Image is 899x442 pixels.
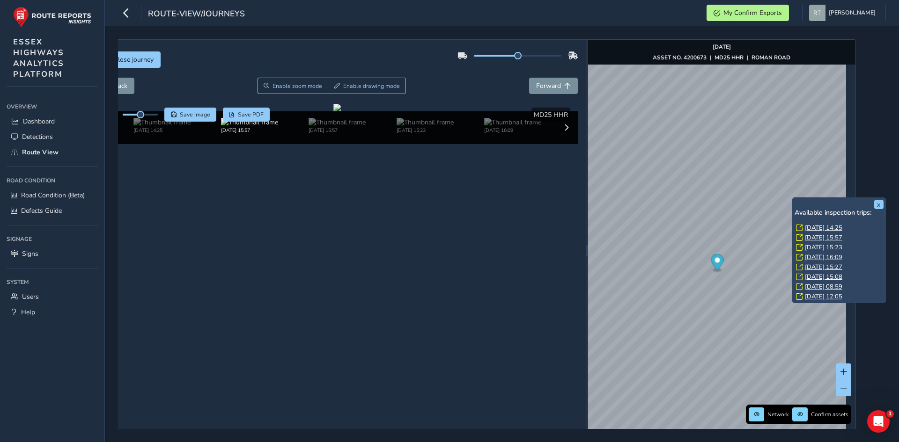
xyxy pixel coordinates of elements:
a: Defects Guide [7,203,98,218]
button: Draw [328,78,406,94]
a: Road Condition (Beta) [7,188,98,203]
img: Thumbnail frame [309,118,366,127]
img: Thumbnail frame [397,118,454,127]
button: [PERSON_NAME] [809,5,879,21]
div: Overview [7,100,98,114]
img: Thumbnail frame [221,118,278,127]
div: | | [653,54,790,61]
a: [DATE] 15:27 [805,263,842,271]
span: Close journey [114,55,154,64]
span: [PERSON_NAME] [829,5,876,21]
span: Save PDF [238,111,264,118]
span: 1 [886,410,894,418]
a: Detections [7,129,98,145]
a: [DATE] 16:09 [805,253,842,261]
button: Close journey [97,51,161,68]
div: [DATE] 15:57 [309,127,366,134]
img: diamond-layout [809,5,825,21]
img: rr logo [13,7,91,28]
img: Thumbnail frame [133,118,191,127]
span: Dashboard [23,117,55,126]
a: [DATE] 15:23 [805,243,842,252]
button: Zoom [258,78,328,94]
button: Save [164,108,216,122]
a: Users [7,289,98,304]
div: [DATE] 15:23 [397,127,454,134]
span: Road Condition (Beta) [21,191,85,200]
span: Network [767,411,789,418]
div: System [7,275,98,289]
iframe: Intercom live chat [867,410,890,433]
div: [DATE] 15:57 [221,127,278,134]
a: Route View [7,145,98,160]
a: Signs [7,246,98,261]
span: Forward [536,81,561,90]
a: [DATE] 08:59 [805,283,842,291]
a: Help [7,304,98,320]
img: Thumbnail frame [484,118,541,127]
span: Users [22,292,39,301]
button: PDF [223,108,270,122]
a: [DATE] 14:25 [805,224,842,232]
div: Map marker [711,254,723,273]
span: route-view/journeys [148,8,245,21]
button: My Confirm Exports [707,5,789,21]
span: ESSEX HIGHWAYS ANALYTICS PLATFORM [13,36,64,80]
a: [DATE] 15:57 [805,233,842,242]
span: Save image [180,111,210,118]
div: Road Condition [7,174,98,188]
span: Enable drawing mode [343,82,400,90]
span: Enable zoom mode [273,82,322,90]
button: Forward [529,78,578,94]
span: Route View [22,148,59,157]
strong: ROMAN ROAD [752,54,790,61]
div: [DATE] 16:09 [484,127,541,134]
span: MD25 HHR [534,110,568,119]
span: Defects Guide [21,206,62,215]
span: Signs [22,249,38,258]
strong: ASSET NO. 4200673 [653,54,707,61]
div: Signage [7,232,98,246]
a: Dashboard [7,114,98,129]
strong: [DATE] [713,43,731,51]
a: [DATE] 12:05 [805,292,842,301]
span: My Confirm Exports [723,8,782,17]
div: [DATE] 14:25 [133,127,191,134]
span: Help [21,308,35,317]
span: Confirm assets [811,411,848,418]
strong: MD25 HHR [715,54,744,61]
a: [DATE] 15:08 [805,273,842,281]
button: x [874,200,884,209]
h6: Available inspection trips: [795,209,884,217]
span: Back [114,81,127,90]
span: Detections [22,132,53,141]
